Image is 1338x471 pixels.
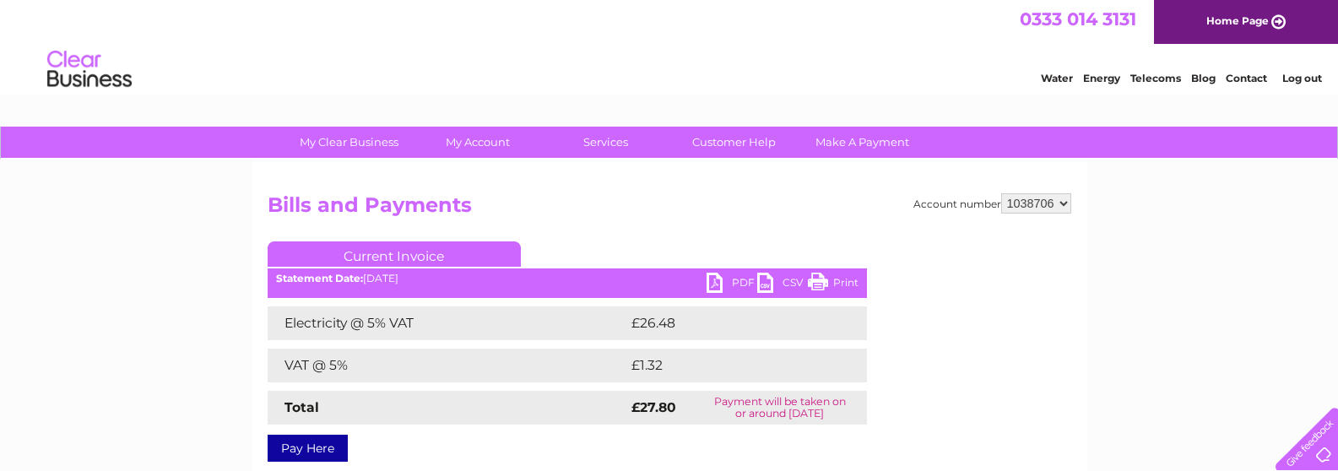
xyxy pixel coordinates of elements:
a: Print [808,273,859,297]
div: Clear Business is a trading name of Verastar Limited (registered in [GEOGRAPHIC_DATA] No. 3667643... [271,9,1069,82]
div: Account number [913,193,1071,214]
b: Statement Date: [276,272,363,284]
td: Payment will be taken on or around [DATE] [693,391,867,425]
a: My Account [408,127,547,158]
a: Pay Here [268,435,348,462]
td: £26.48 [627,306,834,340]
a: Contact [1226,72,1267,84]
a: Water [1041,72,1073,84]
img: logo.png [46,44,133,95]
td: £1.32 [627,349,825,382]
a: Energy [1083,72,1120,84]
div: [DATE] [268,273,867,284]
strong: Total [284,399,319,415]
a: Customer Help [664,127,804,158]
a: Services [536,127,675,158]
td: VAT @ 5% [268,349,627,382]
a: PDF [707,273,757,297]
a: Log out [1282,72,1322,84]
a: Current Invoice [268,241,521,267]
strong: £27.80 [631,399,676,415]
td: Electricity @ 5% VAT [268,306,627,340]
a: Make A Payment [793,127,932,158]
a: Blog [1191,72,1216,84]
a: My Clear Business [279,127,419,158]
h2: Bills and Payments [268,193,1071,225]
a: Telecoms [1130,72,1181,84]
a: 0333 014 3131 [1020,8,1136,30]
a: CSV [757,273,808,297]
